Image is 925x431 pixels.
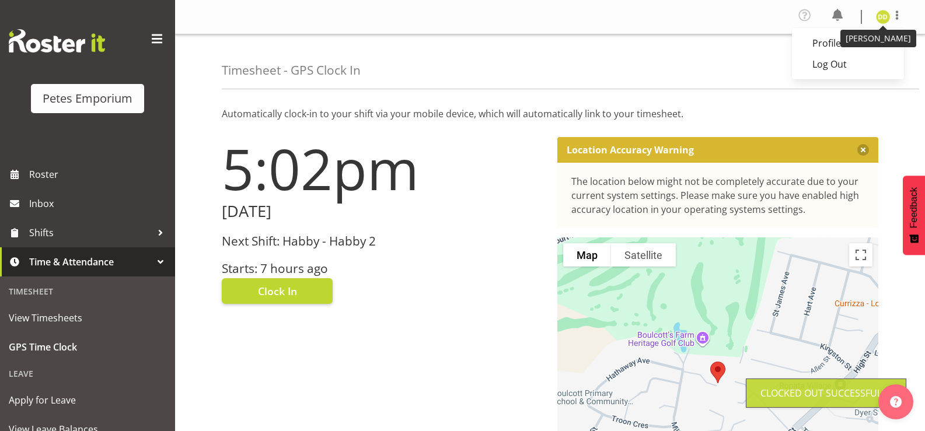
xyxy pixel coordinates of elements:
[43,90,132,107] div: Petes Emporium
[29,224,152,241] span: Shifts
[29,166,169,183] span: Roster
[567,144,694,156] p: Location Accuracy Warning
[571,174,865,216] div: The location below might not be completely accurate due to your current system settings. Please m...
[792,54,904,75] a: Log Out
[563,243,611,267] button: Show street map
[222,107,878,121] p: Automatically clock-in to your shift via your mobile device, which will automatically link to you...
[876,10,890,24] img: danielle-donselaar8920.jpg
[222,64,361,77] h4: Timesheet - GPS Clock In
[222,234,543,248] h3: Next Shift: Habby - Habby 2
[849,243,872,267] button: Toggle fullscreen view
[222,202,543,220] h2: [DATE]
[9,29,105,52] img: Rosterit website logo
[258,283,297,299] span: Clock In
[222,137,543,200] h1: 5:02pm
[29,195,169,212] span: Inbox
[222,262,543,275] h3: Starts: 7 hours ago
[222,278,333,304] button: Clock In
[792,33,904,54] a: Profile
[890,396,902,408] img: help-xxl-2.png
[857,144,869,156] button: Close message
[9,309,166,327] span: View Timesheets
[3,386,172,415] a: Apply for Leave
[611,243,676,267] button: Show satellite imagery
[9,391,166,409] span: Apply for Leave
[3,332,172,362] a: GPS Time Clock
[903,176,925,255] button: Feedback - Show survey
[3,362,172,386] div: Leave
[3,279,172,303] div: Timesheet
[909,187,919,228] span: Feedback
[9,338,166,356] span: GPS Time Clock
[3,303,172,332] a: View Timesheets
[29,253,152,271] span: Time & Attendance
[760,386,892,400] div: Clocked out Successfully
